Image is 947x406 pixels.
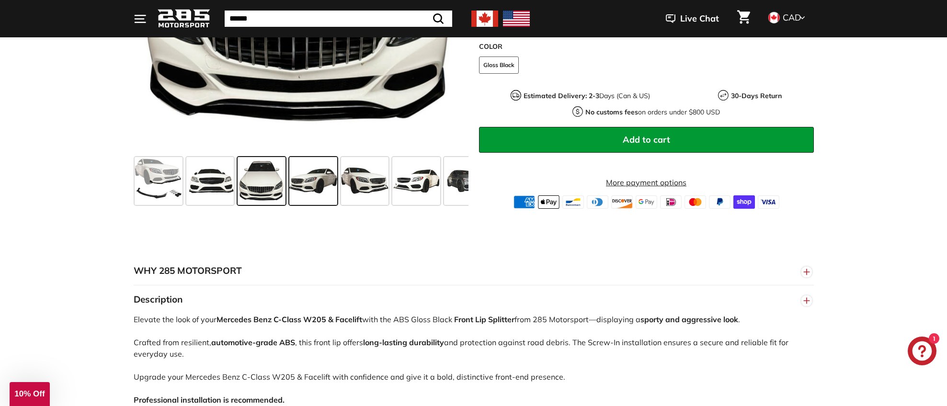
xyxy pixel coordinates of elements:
strong: Professional installation is recommended. [134,395,285,405]
img: visa [758,195,779,209]
strong: Front Lip Splitter [454,315,514,324]
button: Live Chat [653,7,731,31]
img: american_express [513,195,535,209]
img: Logo_285_Motorsport_areodynamics_components [158,8,210,30]
span: Add to cart [623,134,670,145]
img: apple_pay [538,195,559,209]
strong: Mercedes Benz C-Class W205 & Facelift [217,315,362,324]
label: COLOR [479,42,814,52]
img: paypal [709,195,730,209]
span: Live Chat [680,12,719,25]
button: Description [134,285,814,314]
img: discover [611,195,633,209]
img: ideal [660,195,682,209]
strong: Estimated Delivery: 2-3 [524,91,599,100]
span: CAD [783,12,801,23]
input: Search [225,11,452,27]
span: 10% Off [14,389,45,398]
a: Cart [731,2,756,35]
p: Days (Can & US) [524,91,650,101]
inbox-online-store-chat: Shopify online store chat [905,337,939,368]
p: on orders under $800 USD [585,107,720,117]
strong: No customs fees [585,108,638,116]
strong: long-lasting durability [363,338,444,347]
img: shopify_pay [733,195,755,209]
img: diners_club [587,195,608,209]
img: google_pay [636,195,657,209]
button: Add to cart [479,127,814,153]
div: 10% Off [10,382,50,406]
img: bancontact [562,195,584,209]
strong: automotive-grade ABS [211,338,295,347]
strong: sporty and aggressive look [640,315,738,324]
img: master [685,195,706,209]
strong: 30-Days Return [731,91,782,100]
a: More payment options [479,177,814,188]
button: WHY 285 MOTORSPORT [134,257,814,285]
